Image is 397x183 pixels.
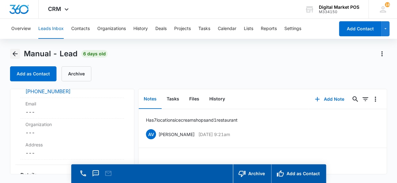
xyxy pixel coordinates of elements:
[139,89,162,109] button: Notes
[25,88,71,95] a: [PHONE_NUMBER]
[91,173,100,178] a: Text
[158,131,195,138] p: [PERSON_NAME]
[97,19,126,39] button: Organizations
[146,129,156,139] span: AV
[339,21,381,36] button: Add Contact
[360,94,370,104] button: Filters
[146,117,238,123] p: Has 7 locations ice cream shops and 1 restaurant
[284,19,301,39] button: Settings
[79,173,88,178] a: Call
[25,141,119,148] label: Address
[25,129,119,136] dd: ---
[20,139,124,160] div: Address---
[319,5,359,10] div: account name
[174,19,191,39] button: Projects
[271,164,326,183] button: Add as Contact
[218,19,236,39] button: Calendar
[79,169,88,178] button: Call
[11,19,31,39] button: Overview
[370,94,380,104] button: Overflow Menu
[155,19,167,39] button: Deals
[25,100,119,107] label: Email
[10,66,56,81] button: Add as Contact
[198,131,230,138] p: [DATE] 9:21am
[20,119,124,139] div: Organization---
[20,98,124,119] div: Email---
[350,94,360,104] button: Search...
[71,19,90,39] button: Contacts
[25,149,119,157] dd: ---
[198,19,210,39] button: Tasks
[319,10,359,14] div: account id
[62,66,91,81] button: Archive
[385,2,390,7] div: notifications count
[10,49,20,59] button: Back
[377,49,387,59] button: Actions
[162,89,184,109] button: Tasks
[133,19,148,39] button: History
[38,19,64,39] button: Leads Inbox
[385,2,390,7] span: 16
[184,89,204,109] button: Files
[233,164,271,183] button: Archive
[81,50,108,58] span: 6 days old
[48,6,61,12] span: CRM
[24,49,78,58] span: Manual - Lead
[244,19,253,39] button: Lists
[25,121,119,128] label: Organization
[204,89,230,109] button: History
[20,171,37,179] h4: Details
[261,19,277,39] button: Reports
[25,108,119,116] dd: ---
[308,92,350,107] button: Add Note
[91,169,100,178] button: Text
